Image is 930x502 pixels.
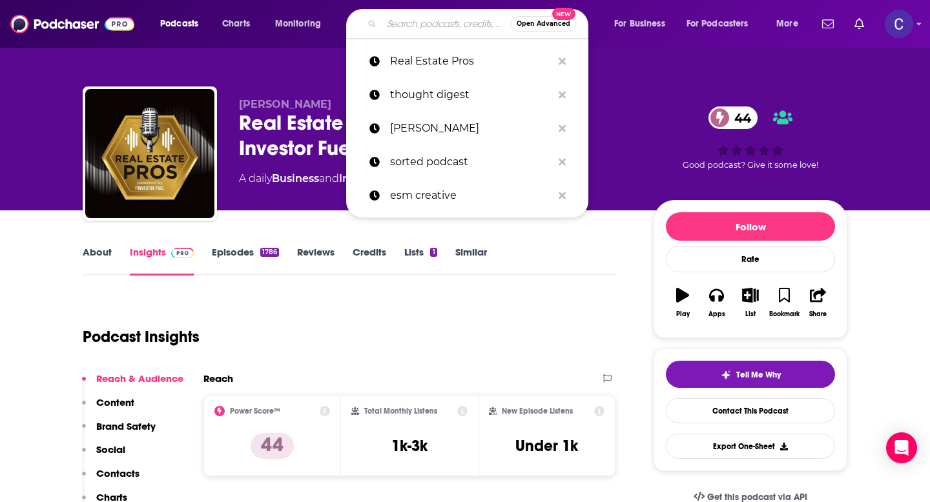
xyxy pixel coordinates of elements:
[769,310,800,318] div: Bookmark
[666,212,835,241] button: Follow
[886,432,917,463] div: Open Intercom Messenger
[666,361,835,388] button: tell me why sparkleTell Me Why
[391,436,428,456] h3: 1k-3k
[319,172,339,185] span: and
[82,420,156,444] button: Brand Safety
[511,16,576,32] button: Open AdvancedNew
[83,246,112,276] a: About
[82,443,125,467] button: Social
[358,9,601,39] div: Search podcasts, credits, & more...
[515,436,578,456] h3: Under 1k
[222,15,250,33] span: Charts
[390,179,552,212] p: esm creative
[708,106,758,129] a: 44
[239,98,331,110] span: [PERSON_NAME]
[721,370,731,380] img: tell me why sparkle
[382,14,511,34] input: Search podcasts, credits, & more...
[272,172,319,185] a: Business
[676,310,690,318] div: Play
[346,78,588,112] a: thought digest
[390,145,552,179] p: sorted podcast
[151,14,215,34] button: open menu
[776,15,798,33] span: More
[82,396,134,420] button: Content
[767,279,801,326] button: Bookmark
[552,8,575,20] span: New
[260,248,279,257] div: 1786
[96,396,134,408] p: Content
[517,21,570,27] span: Open Advanced
[745,310,756,318] div: List
[230,407,280,416] h2: Power Score™
[96,372,183,385] p: Reach & Audience
[885,10,913,38] img: User Profile
[82,467,139,491] button: Contacts
[212,246,279,276] a: Episodes1786
[605,14,681,34] button: open menu
[96,420,156,432] p: Brand Safety
[297,246,335,276] a: Reviews
[809,310,827,318] div: Share
[346,45,588,78] a: Real Estate Pros
[801,279,835,326] button: Share
[708,310,725,318] div: Apps
[346,112,588,145] a: [PERSON_NAME]
[96,467,139,479] p: Contacts
[346,145,588,179] a: sorted podcast
[678,14,767,34] button: open menu
[346,179,588,212] a: esm creative
[130,246,194,276] a: InsightsPodchaser Pro
[390,45,552,78] p: Real Estate Pros
[885,10,913,38] span: Logged in as publicityxxtina
[364,407,437,416] h2: Total Monthly Listens
[430,248,437,257] div: 1
[849,13,869,35] a: Show notifications dropdown
[502,407,573,416] h2: New Episode Listens
[275,15,321,33] span: Monitoring
[390,78,552,112] p: thought digest
[699,279,733,326] button: Apps
[96,443,125,456] p: Social
[339,172,389,185] a: Investing
[817,13,839,35] a: Show notifications dropdown
[666,279,699,326] button: Play
[266,14,338,34] button: open menu
[83,327,200,346] h1: Podcast Insights
[10,12,134,36] img: Podchaser - Follow, Share and Rate Podcasts
[885,10,913,38] button: Show profile menu
[721,106,758,129] span: 44
[654,98,847,178] div: 44Good podcast? Give it some love!
[390,112,552,145] p: emma mcgoldrick
[666,246,835,272] div: Rate
[734,279,767,326] button: List
[614,15,665,33] span: For Business
[666,434,835,459] button: Export One-Sheet
[203,372,233,385] h2: Reach
[82,372,183,396] button: Reach & Audience
[251,433,294,459] p: 44
[214,14,258,34] a: Charts
[160,15,198,33] span: Podcasts
[85,89,214,218] img: Real Estate Pros Show - Powered By Investor Fuel
[666,398,835,423] a: Contact This Podcast
[171,248,194,258] img: Podchaser Pro
[767,14,814,34] button: open menu
[404,246,437,276] a: Lists1
[353,246,386,276] a: Credits
[239,171,430,186] div: A daily podcast
[736,370,781,380] span: Tell Me Why
[455,246,487,276] a: Similar
[683,160,818,170] span: Good podcast? Give it some love!
[687,15,749,33] span: For Podcasters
